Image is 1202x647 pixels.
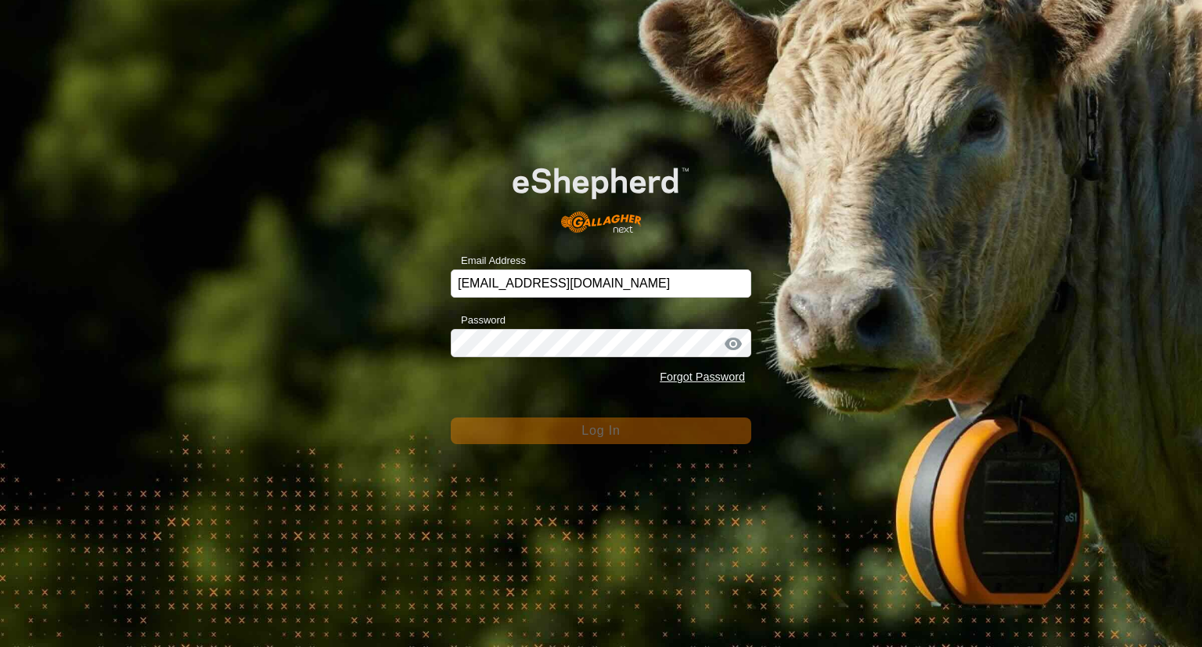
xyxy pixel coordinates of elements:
img: E-shepherd Logo [480,143,721,245]
input: Email Address [451,269,751,298]
span: Log In [581,424,620,437]
label: Password [451,313,506,328]
button: Log In [451,417,751,444]
a: Forgot Password [660,370,745,383]
label: Email Address [451,253,526,269]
